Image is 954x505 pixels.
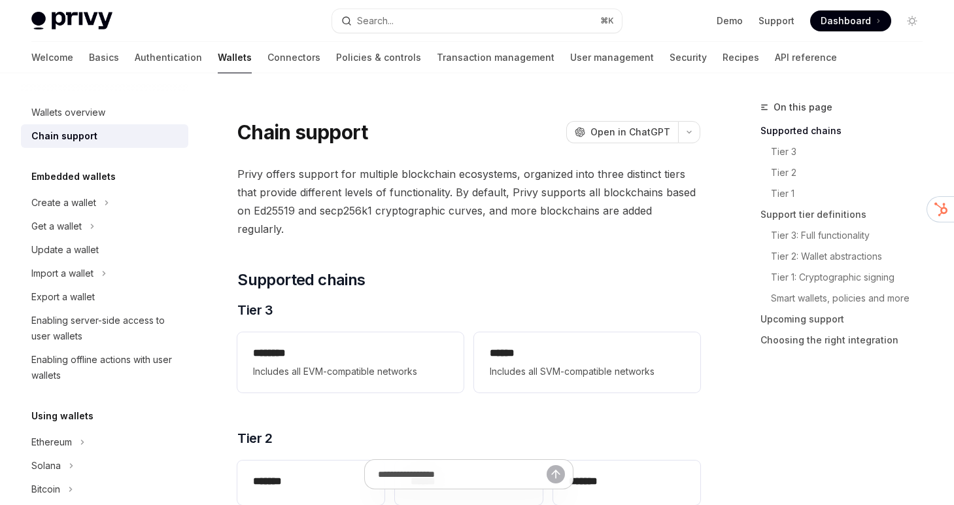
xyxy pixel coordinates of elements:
[31,434,72,450] div: Ethereum
[31,266,94,281] div: Import a wallet
[31,195,96,211] div: Create a wallet
[723,42,759,73] a: Recipes
[31,313,180,344] div: Enabling server-side access to user wallets
[237,332,464,392] a: **** ***Includes all EVM-compatible networks
[237,301,273,319] span: Tier 3
[771,141,933,162] a: Tier 3
[760,120,933,141] a: Supported chains
[31,289,95,305] div: Export a wallet
[31,408,94,424] h5: Using wallets
[237,120,367,144] h1: Chain support
[821,14,871,27] span: Dashboard
[490,364,685,379] span: Includes all SVM-compatible networks
[31,105,105,120] div: Wallets overview
[237,429,272,447] span: Tier 2
[135,42,202,73] a: Authentication
[590,126,670,139] span: Open in ChatGPT
[760,309,933,330] a: Upcoming support
[21,348,188,387] a: Enabling offline actions with user wallets
[31,242,99,258] div: Update a wallet
[31,481,60,497] div: Bitcoin
[21,101,188,124] a: Wallets overview
[566,121,678,143] button: Open in ChatGPT
[357,13,394,29] div: Search...
[218,42,252,73] a: Wallets
[31,458,61,474] div: Solana
[21,124,188,148] a: Chain support
[237,270,365,290] span: Supported chains
[31,169,116,184] h5: Embedded wallets
[760,330,933,351] a: Choosing the right integration
[31,42,73,73] a: Welcome
[21,238,188,262] a: Update a wallet
[336,42,421,73] a: Policies & controls
[600,16,614,26] span: ⌘ K
[31,128,97,144] div: Chain support
[771,288,933,309] a: Smart wallets, policies and more
[670,42,707,73] a: Security
[31,12,112,30] img: light logo
[21,309,188,348] a: Enabling server-side access to user wallets
[771,246,933,267] a: Tier 2: Wallet abstractions
[771,225,933,246] a: Tier 3: Full functionality
[474,332,700,392] a: **** *Includes all SVM-compatible networks
[332,9,622,33] button: Search...⌘K
[31,218,82,234] div: Get a wallet
[570,42,654,73] a: User management
[771,162,933,183] a: Tier 2
[775,42,837,73] a: API reference
[237,165,700,238] span: Privy offers support for multiple blockchain ecosystems, organized into three distinct tiers that...
[771,267,933,288] a: Tier 1: Cryptographic signing
[547,465,565,483] button: Send message
[437,42,554,73] a: Transaction management
[89,42,119,73] a: Basics
[902,10,923,31] button: Toggle dark mode
[758,14,794,27] a: Support
[31,352,180,383] div: Enabling offline actions with user wallets
[267,42,320,73] a: Connectors
[771,183,933,204] a: Tier 1
[717,14,743,27] a: Demo
[774,99,832,115] span: On this page
[253,364,448,379] span: Includes all EVM-compatible networks
[810,10,891,31] a: Dashboard
[760,204,933,225] a: Support tier definitions
[21,285,188,309] a: Export a wallet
